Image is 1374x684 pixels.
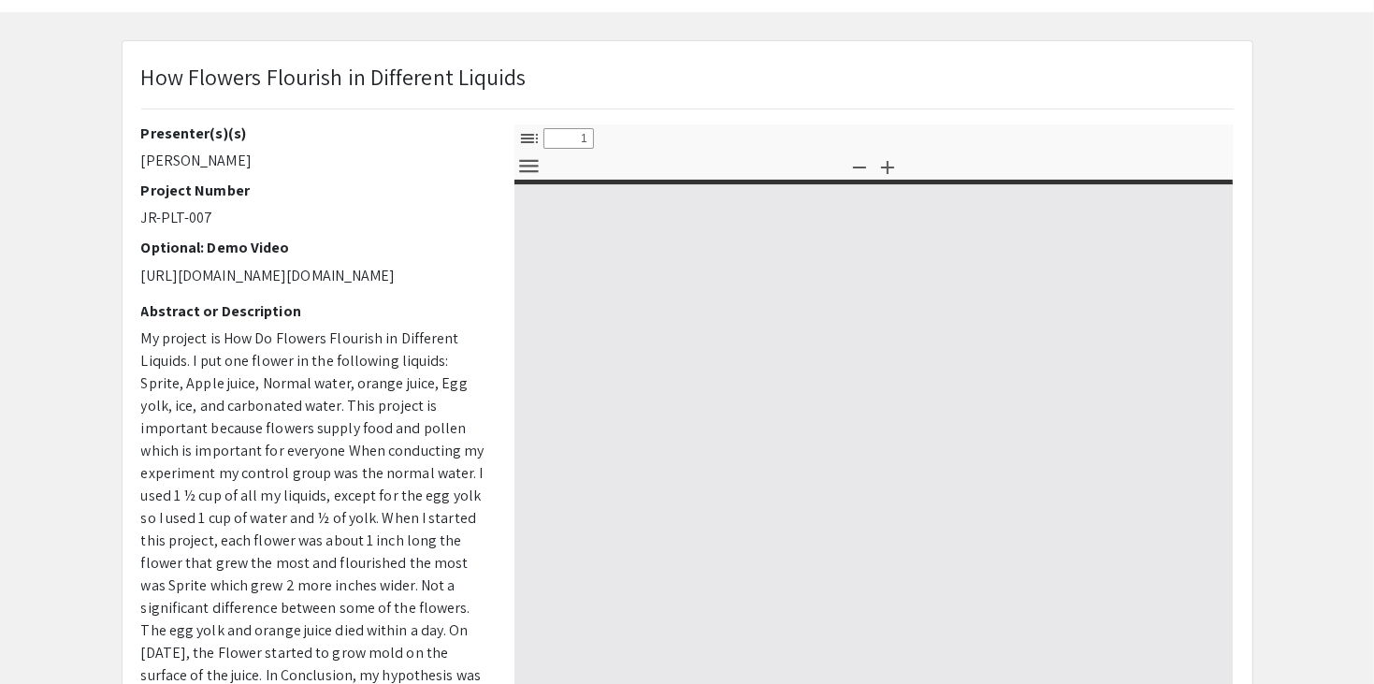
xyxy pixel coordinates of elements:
[844,153,875,180] button: Zoom Out
[141,182,486,199] h2: Project Number
[141,239,486,256] h2: Optional: Demo Video
[141,302,486,320] h2: Abstract or Description
[513,124,545,152] button: Toggle Sidebar
[543,128,594,149] input: Page
[141,265,486,287] p: [URL][DOMAIN_NAME][DOMAIN_NAME]
[872,153,904,180] button: Zoom In
[141,60,527,94] p: How Flowers Flourish in Different Liquids
[513,153,545,180] button: Tools
[141,150,486,172] p: [PERSON_NAME]
[141,207,486,229] p: JR-PLT-007
[141,124,486,142] h2: Presenter(s)(s)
